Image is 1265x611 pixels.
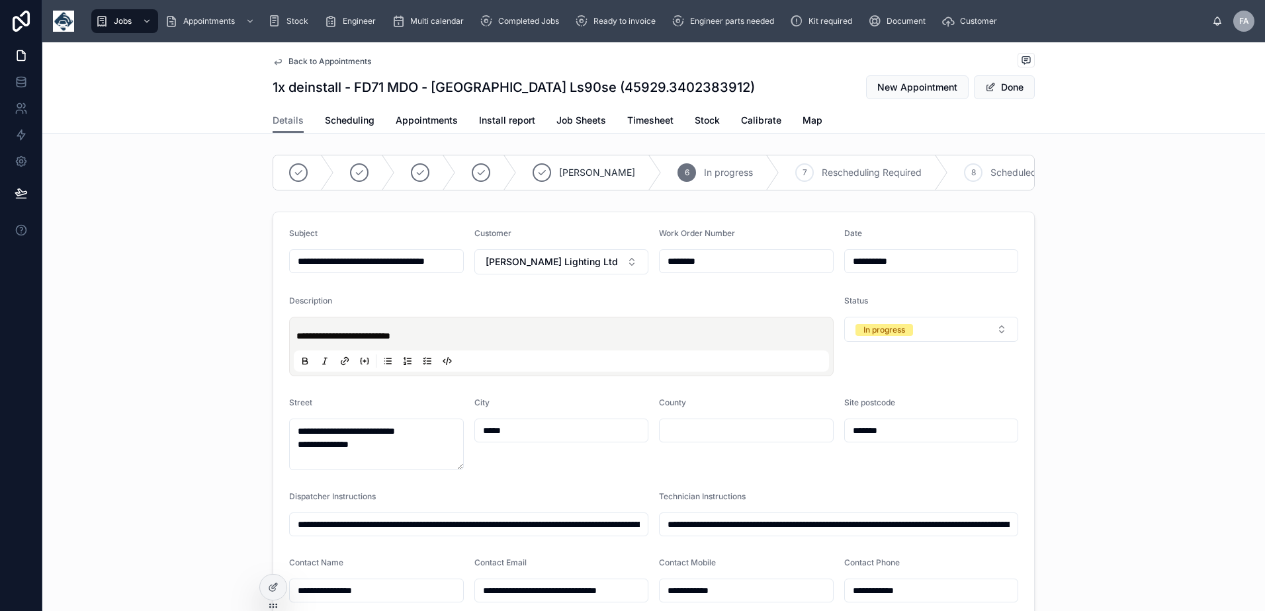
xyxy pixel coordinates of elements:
span: Engineer parts needed [690,16,774,26]
span: 7 [803,167,807,178]
a: Ready to invoice [571,9,665,33]
span: FA [1239,16,1249,26]
a: Kit required [786,9,861,33]
a: Back to Appointments [273,56,371,67]
span: Dispatcher Instructions [289,491,376,501]
span: Rescheduling Required [822,166,922,179]
span: Multi calendar [410,16,464,26]
span: Timesheet [627,114,674,127]
button: New Appointment [866,75,969,99]
span: In progress [704,166,753,179]
span: Subject [289,228,318,238]
a: Jobs [91,9,158,33]
a: Install report [479,108,535,135]
span: Engineer [343,16,376,26]
span: Calibrate [741,114,781,127]
button: Done [974,75,1035,99]
span: Map [803,114,822,127]
span: Appointments [396,114,458,127]
span: Customer [960,16,997,26]
span: Back to Appointments [288,56,371,67]
span: Contact Phone [844,557,900,567]
span: Scheduling [325,114,374,127]
span: Stock [286,16,308,26]
span: Status [844,296,868,305]
img: App logo [53,11,74,32]
a: Calibrate [741,108,781,135]
span: Appointments [183,16,235,26]
span: [PERSON_NAME] Lighting Ltd [486,255,618,268]
div: scrollable content [85,7,1212,36]
a: Multi calendar [388,9,473,33]
a: Map [803,108,822,135]
span: Scheduled [990,166,1037,179]
span: Ready to invoice [593,16,656,26]
span: Install report [479,114,535,127]
button: Select Button [474,249,649,274]
span: Site postcode [844,397,895,407]
a: Stock [264,9,318,33]
span: Document [887,16,926,26]
a: Appointments [396,108,458,135]
a: Timesheet [627,108,674,135]
h1: 1x deinstall - FD71 MDO - [GEOGRAPHIC_DATA] Ls90se (45929.3402383912) [273,78,755,97]
span: 6 [685,167,689,178]
a: Engineer [320,9,385,33]
span: Contact Mobile [659,557,716,567]
a: Appointments [161,9,261,33]
span: Kit required [808,16,852,26]
span: Stock [695,114,720,127]
span: Date [844,228,862,238]
button: Select Button [844,317,1019,342]
a: Completed Jobs [476,9,568,33]
span: Technician Instructions [659,491,746,501]
a: Details [273,108,304,134]
span: New Appointment [877,81,957,94]
a: Stock [695,108,720,135]
span: County [659,397,686,407]
a: Engineer parts needed [668,9,783,33]
span: Work Order Number [659,228,735,238]
span: City [474,397,490,407]
span: Street [289,397,312,407]
a: Customer [938,9,1006,33]
span: Jobs [114,16,132,26]
span: Contact Email [474,557,527,567]
span: 8 [971,167,976,178]
span: Description [289,296,332,305]
span: [PERSON_NAME] [559,166,635,179]
span: Details [273,114,304,127]
span: Completed Jobs [498,16,559,26]
a: Job Sheets [556,108,606,135]
a: Scheduling [325,108,374,135]
span: Customer [474,228,511,238]
a: Document [864,9,935,33]
span: Job Sheets [556,114,606,127]
div: In progress [863,324,905,336]
span: Contact Name [289,557,343,567]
